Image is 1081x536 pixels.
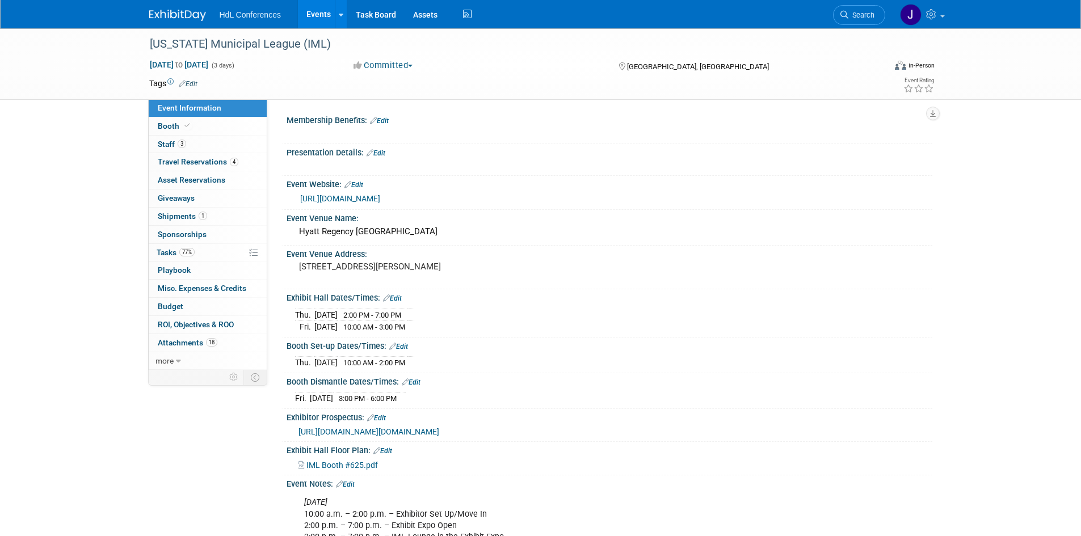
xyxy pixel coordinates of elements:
[373,447,392,455] a: Edit
[199,212,207,220] span: 1
[299,261,543,272] pre: [STREET_ADDRESS][PERSON_NAME]
[149,153,267,171] a: Travel Reservations4
[295,223,924,240] div: Hyatt Regency [GEOGRAPHIC_DATA]
[370,117,389,125] a: Edit
[895,61,906,70] img: Format-Inperson.png
[158,175,225,184] span: Asset Reservations
[155,356,174,365] span: more
[149,189,267,207] a: Giveaways
[287,246,932,260] div: Event Venue Address:
[158,121,192,130] span: Booth
[310,392,333,404] td: [DATE]
[146,34,868,54] div: [US_STATE] Municipal League (IML)
[174,60,184,69] span: to
[295,357,314,369] td: Thu.
[149,99,267,117] a: Event Information
[149,136,267,153] a: Staff3
[818,59,935,76] div: Event Format
[339,394,397,403] span: 3:00 PM - 6:00 PM
[287,176,932,191] div: Event Website:
[158,103,221,112] span: Event Information
[287,442,932,457] div: Exhibit Hall Floor Plan:
[158,193,195,202] span: Giveaways
[179,80,197,88] a: Edit
[314,357,338,369] td: [DATE]
[287,409,932,424] div: Exhibitor Prospectus:
[178,140,186,148] span: 3
[149,226,267,243] a: Sponsorships
[300,194,380,203] a: [URL][DOMAIN_NAME]
[149,117,267,135] a: Booth
[149,280,267,297] a: Misc. Expenses & Credits
[627,62,769,71] span: [GEOGRAPHIC_DATA], [GEOGRAPHIC_DATA]
[243,370,267,385] td: Toggle Event Tabs
[389,343,408,351] a: Edit
[149,352,267,370] a: more
[287,112,932,126] div: Membership Benefits:
[287,337,932,352] div: Booth Set-up Dates/Times:
[900,4,922,26] img: Johnny Nguyen
[908,61,935,70] div: In-Person
[149,316,267,334] a: ROI, Objectives & ROO
[149,244,267,261] a: Tasks77%
[157,248,195,257] span: Tasks
[158,230,207,239] span: Sponsorships
[344,181,363,189] a: Edit
[848,11,874,19] span: Search
[287,373,932,388] div: Booth Dismantle Dates/Times:
[287,144,932,159] div: Presentation Details:
[287,210,932,224] div: Event Venue Name:
[383,294,402,302] a: Edit
[149,334,267,352] a: Attachments18
[220,10,281,19] span: HdL Conferences
[158,338,217,347] span: Attachments
[367,414,386,422] a: Edit
[224,370,244,385] td: Personalize Event Tab Strip
[158,302,183,311] span: Budget
[158,265,191,275] span: Playbook
[343,323,405,331] span: 10:00 AM - 3:00 PM
[295,392,310,404] td: Fri.
[158,140,186,149] span: Staff
[314,309,338,321] td: [DATE]
[158,284,246,293] span: Misc. Expenses & Credits
[184,123,190,129] i: Booth reservation complete
[158,320,234,329] span: ROI, Objectives & ROO
[287,289,932,304] div: Exhibit Hall Dates/Times:
[149,171,267,189] a: Asset Reservations
[367,149,385,157] a: Edit
[295,309,314,321] td: Thu.
[298,461,378,470] a: IML Booth #625.pdf
[314,321,338,333] td: [DATE]
[833,5,885,25] a: Search
[306,461,378,470] span: IML Booth #625.pdf
[304,497,327,507] i: [DATE]
[149,60,209,70] span: [DATE] [DATE]
[287,475,932,490] div: Event Notes:
[343,358,405,367] span: 10:00 AM - 2:00 PM
[179,248,195,256] span: 77%
[402,378,420,386] a: Edit
[158,212,207,221] span: Shipments
[149,10,206,21] img: ExhibitDay
[158,157,238,166] span: Travel Reservations
[149,298,267,315] a: Budget
[336,480,355,488] a: Edit
[295,321,314,333] td: Fri.
[350,60,417,71] button: Committed
[343,311,401,319] span: 2:00 PM - 7:00 PM
[149,261,267,279] a: Playbook
[230,158,238,166] span: 4
[149,208,267,225] a: Shipments1
[903,78,934,83] div: Event Rating
[149,78,197,89] td: Tags
[211,62,234,69] span: (3 days)
[298,427,439,436] a: [URL][DOMAIN_NAME][DOMAIN_NAME]
[206,338,217,347] span: 18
